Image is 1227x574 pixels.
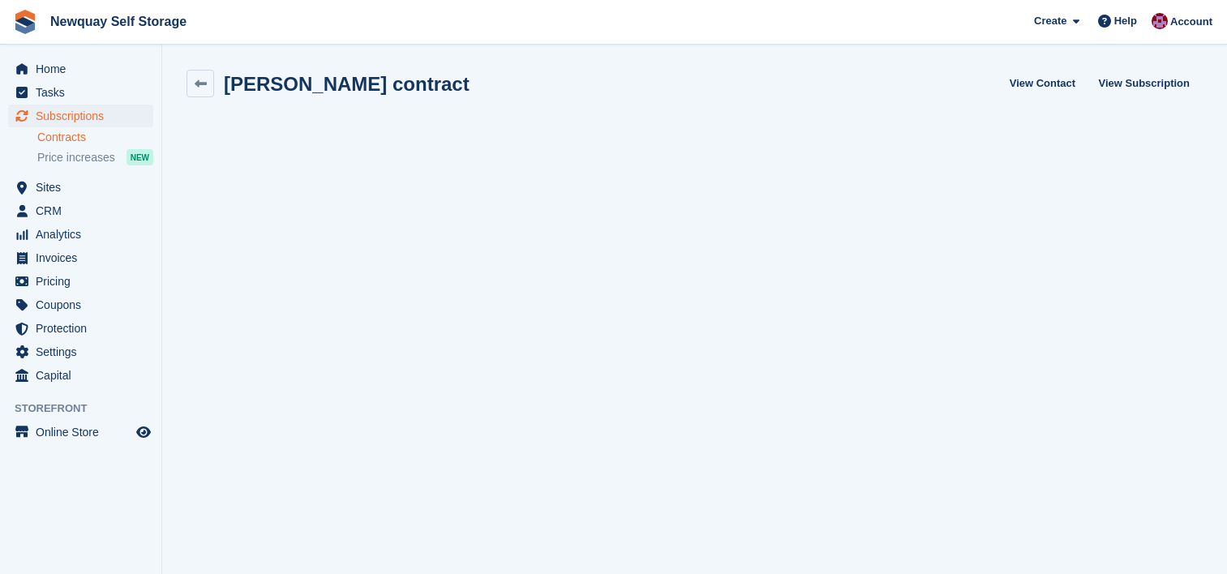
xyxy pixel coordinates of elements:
[36,81,133,104] span: Tasks
[36,199,133,222] span: CRM
[8,364,153,387] a: menu
[1152,13,1168,29] img: Paul Upson
[8,199,153,222] a: menu
[8,223,153,246] a: menu
[36,223,133,246] span: Analytics
[36,176,133,199] span: Sites
[15,401,161,417] span: Storefront
[36,105,133,127] span: Subscriptions
[1003,70,1082,96] a: View Contact
[36,58,133,80] span: Home
[8,176,153,199] a: menu
[1092,70,1196,96] a: View Subscription
[8,421,153,443] a: menu
[1034,13,1066,29] span: Create
[37,148,153,166] a: Price increases NEW
[127,149,153,165] div: NEW
[36,341,133,363] span: Settings
[44,8,193,35] a: Newquay Self Storage
[8,270,153,293] a: menu
[36,421,133,443] span: Online Store
[8,81,153,104] a: menu
[1170,14,1212,30] span: Account
[13,10,37,34] img: stora-icon-8386f47178a22dfd0bd8f6a31ec36ba5ce8667c1dd55bd0f319d3a0aa187defe.svg
[8,58,153,80] a: menu
[36,270,133,293] span: Pricing
[37,150,115,165] span: Price increases
[36,317,133,340] span: Protection
[8,246,153,269] a: menu
[134,422,153,442] a: Preview store
[36,293,133,316] span: Coupons
[8,105,153,127] a: menu
[8,317,153,340] a: menu
[8,293,153,316] a: menu
[1114,13,1137,29] span: Help
[37,130,153,145] a: Contracts
[8,341,153,363] a: menu
[36,364,133,387] span: Capital
[36,246,133,269] span: Invoices
[224,73,470,95] h2: [PERSON_NAME] contract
